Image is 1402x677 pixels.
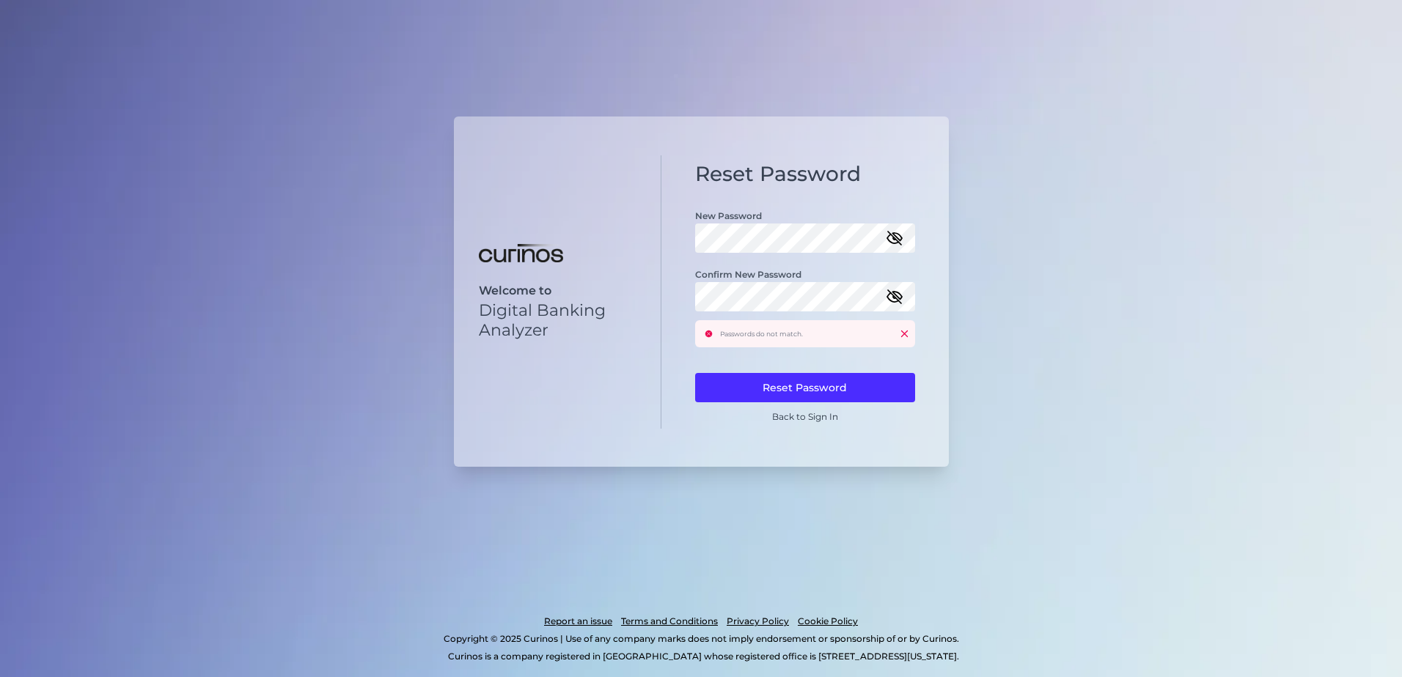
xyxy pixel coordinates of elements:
[479,300,636,340] p: Digital Banking Analyzer
[621,613,718,630] a: Terms and Conditions
[798,613,858,630] a: Cookie Policy
[544,613,612,630] a: Report an issue
[695,162,915,187] h1: Reset Password
[727,613,789,630] a: Privacy Policy
[76,648,1330,665] p: Curinos is a company registered in [GEOGRAPHIC_DATA] whose registered office is [STREET_ADDRESS][...
[772,411,838,422] a: Back to Sign In
[479,244,563,263] img: Digital Banking Analyzer
[695,269,801,280] label: Confirm New Password
[72,630,1330,648] p: Copyright © 2025 Curinos | Use of any company marks does not imply endorsement or sponsorship of ...
[695,373,915,402] button: Reset Password
[479,284,636,297] p: Welcome to
[695,320,915,347] div: Passwords do not match.
[695,210,762,221] label: New Password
